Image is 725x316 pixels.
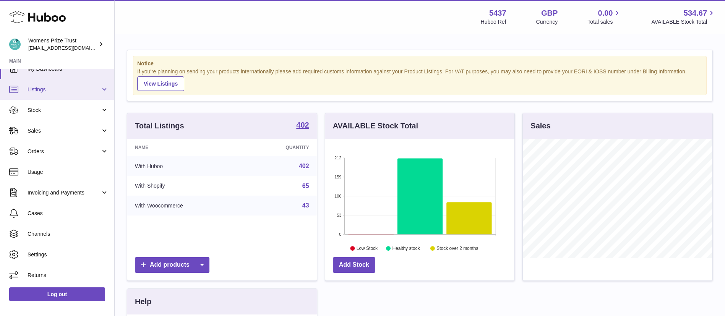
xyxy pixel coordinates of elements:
[296,121,309,130] a: 402
[541,8,558,18] strong: GBP
[436,246,478,251] text: Stock over 2 months
[333,121,418,131] h3: AVAILABLE Stock Total
[392,246,420,251] text: Healthy stock
[28,127,101,135] span: Sales
[587,18,621,26] span: Total sales
[299,163,309,169] a: 402
[127,196,245,216] td: With Woocommerce
[28,107,101,114] span: Stock
[530,121,550,131] h3: Sales
[339,232,341,237] text: 0
[481,18,506,26] div: Huboo Ref
[334,175,341,179] text: 159
[137,76,184,91] a: View Listings
[28,272,109,279] span: Returns
[28,189,101,196] span: Invoicing and Payments
[302,202,309,209] a: 43
[334,194,341,198] text: 106
[28,65,109,73] span: My Dashboard
[135,257,209,273] a: Add products
[127,176,245,196] td: With Shopify
[302,183,309,189] a: 65
[333,257,375,273] a: Add Stock
[28,169,109,176] span: Usage
[127,156,245,176] td: With Huboo
[598,8,613,18] span: 0.00
[536,18,558,26] div: Currency
[651,8,716,26] a: 534.67 AVAILABLE Stock Total
[137,60,702,67] strong: Notice
[337,213,341,217] text: 53
[28,45,112,51] span: [EMAIL_ADDRESS][DOMAIN_NAME]
[28,210,109,217] span: Cases
[587,8,621,26] a: 0.00 Total sales
[245,139,317,156] th: Quantity
[684,8,707,18] span: 534.67
[28,37,97,52] div: Womens Prize Trust
[28,230,109,238] span: Channels
[127,139,245,156] th: Name
[489,8,506,18] strong: 5437
[28,86,101,93] span: Listings
[137,68,702,91] div: If you're planning on sending your products internationally please add required customs informati...
[334,156,341,160] text: 212
[135,297,151,307] h3: Help
[28,148,101,155] span: Orders
[357,246,378,251] text: Low Stock
[9,39,21,50] img: internalAdmin-5437@internal.huboo.com
[28,251,109,258] span: Settings
[296,121,309,129] strong: 402
[9,287,105,301] a: Log out
[651,18,716,26] span: AVAILABLE Stock Total
[135,121,184,131] h3: Total Listings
